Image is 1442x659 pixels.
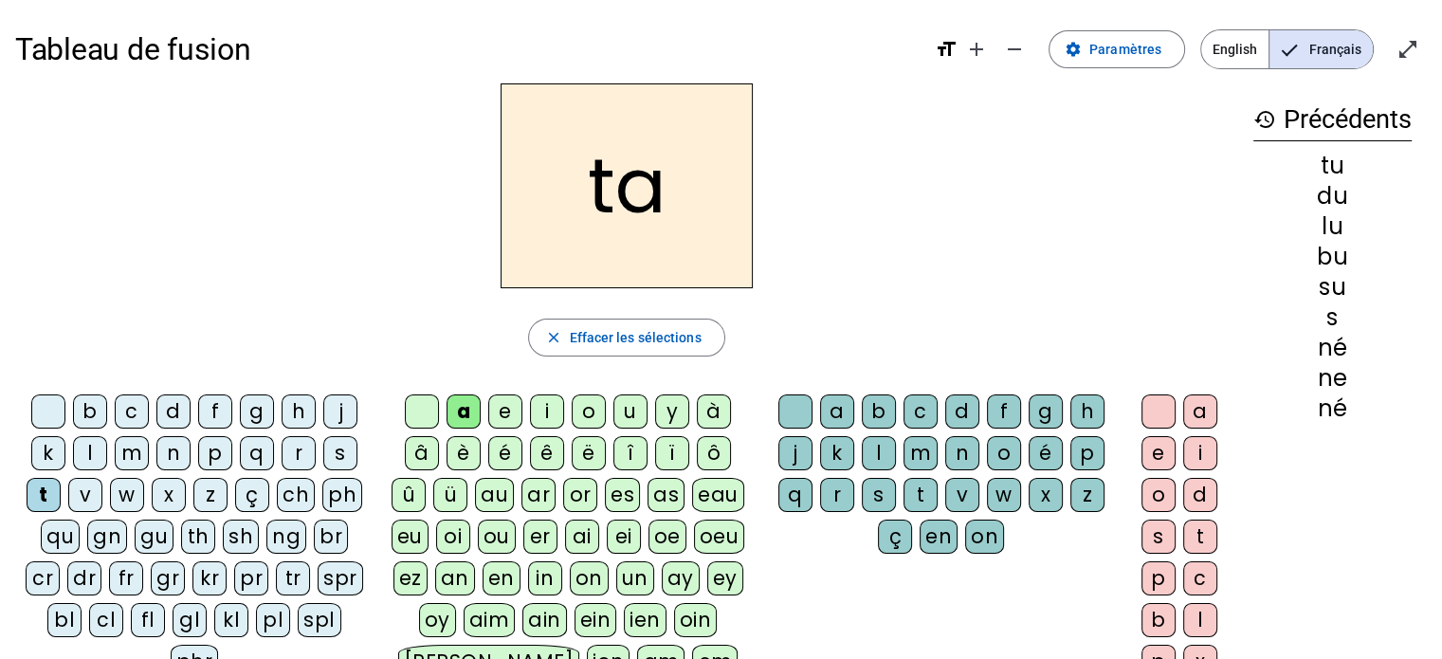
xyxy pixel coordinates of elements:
div: au [475,478,514,512]
div: l [73,436,107,470]
div: qu [41,520,80,554]
div: ey [707,561,743,595]
div: è [447,436,481,470]
span: English [1201,30,1269,68]
div: m [904,436,938,470]
div: s [323,436,357,470]
div: eu [392,520,429,554]
div: f [987,394,1021,429]
div: z [193,478,228,512]
div: tu [1253,155,1412,177]
div: spl [298,603,341,637]
div: ien [624,603,666,637]
div: ay [662,561,700,595]
div: cl [89,603,123,637]
div: ç [878,520,912,554]
div: t [1183,520,1217,554]
div: cr [26,561,60,595]
div: gr [151,561,185,595]
mat-icon: history [1253,108,1276,131]
button: Diminuer la taille de la police [995,30,1033,68]
div: o [987,436,1021,470]
div: b [73,394,107,429]
h1: Tableau de fusion [15,19,920,80]
div: s [1253,306,1412,329]
div: r [282,436,316,470]
div: un [616,561,654,595]
div: du [1253,185,1412,208]
div: i [1183,436,1217,470]
div: pl [256,603,290,637]
div: é [1029,436,1063,470]
div: s [1141,520,1176,554]
div: né [1253,397,1412,420]
div: n [945,436,979,470]
div: ou [478,520,516,554]
div: j [778,436,812,470]
div: fl [131,603,165,637]
mat-icon: add [965,38,988,61]
div: q [778,478,812,512]
div: î [613,436,648,470]
div: c [904,394,938,429]
mat-button-toggle-group: Language selection [1200,29,1374,69]
div: h [282,394,316,429]
button: Paramètres [1049,30,1185,68]
div: z [1070,478,1104,512]
div: ë [572,436,606,470]
div: n [156,436,191,470]
div: es [605,478,640,512]
div: kr [192,561,227,595]
mat-icon: format_size [935,38,958,61]
div: s [862,478,896,512]
div: x [1029,478,1063,512]
div: oin [674,603,718,637]
div: o [572,394,606,429]
mat-icon: close [544,329,561,346]
div: kl [214,603,248,637]
div: p [198,436,232,470]
div: r [820,478,854,512]
div: th [181,520,215,554]
div: ü [433,478,467,512]
div: ei [607,520,641,554]
div: eau [692,478,744,512]
div: en [483,561,520,595]
div: su [1253,276,1412,299]
div: û [392,478,426,512]
div: ne [1253,367,1412,390]
div: j [323,394,357,429]
div: aim [464,603,516,637]
div: c [1183,561,1217,595]
div: v [945,478,979,512]
div: ê [530,436,564,470]
h3: Précédents [1253,99,1412,141]
div: d [1183,478,1217,512]
div: g [1029,394,1063,429]
div: ein [575,603,617,637]
span: Français [1269,30,1373,68]
div: g [240,394,274,429]
div: ar [521,478,556,512]
div: sh [223,520,259,554]
div: u [613,394,648,429]
div: f [198,394,232,429]
div: ez [393,561,428,595]
div: b [1141,603,1176,637]
button: Augmenter la taille de la police [958,30,995,68]
div: y [655,394,689,429]
button: Entrer en plein écran [1389,30,1427,68]
div: w [110,478,144,512]
div: w [987,478,1021,512]
div: o [1141,478,1176,512]
div: gu [135,520,173,554]
div: b [862,394,896,429]
div: t [27,478,61,512]
div: h [1070,394,1104,429]
mat-icon: remove [1003,38,1026,61]
div: fr [109,561,143,595]
div: q [240,436,274,470]
div: gn [87,520,127,554]
div: â [405,436,439,470]
div: oi [436,520,470,554]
